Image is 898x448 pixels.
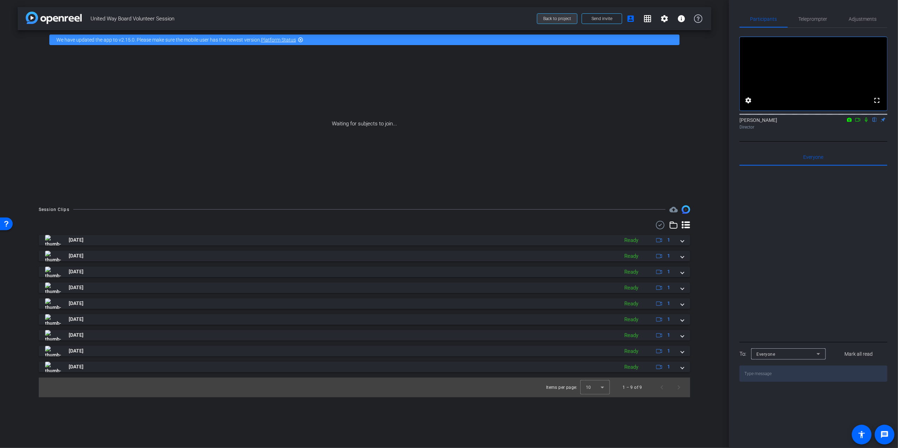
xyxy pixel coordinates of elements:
[667,316,670,323] span: 1
[682,205,690,214] img: Session clips
[45,282,61,293] img: thumb-nail
[261,37,296,43] a: Platform Status
[39,282,690,293] mat-expansion-panel-header: thumb-nail[DATE]Ready1
[69,268,83,275] span: [DATE]
[39,235,690,245] mat-expansion-panel-header: thumb-nail[DATE]Ready1
[69,284,83,291] span: [DATE]
[26,12,82,24] img: app-logo
[667,252,670,260] span: 1
[69,236,83,244] span: [DATE]
[39,362,690,372] mat-expansion-panel-header: thumb-nail[DATE]Ready1
[621,236,642,244] div: Ready
[39,298,690,309] mat-expansion-panel-header: thumb-nail[DATE]Ready1
[582,13,622,24] button: Send invite
[621,347,642,355] div: Ready
[45,314,61,325] img: thumb-nail
[643,14,652,23] mat-icon: grid_on
[667,300,670,307] span: 1
[39,330,690,341] mat-expansion-panel-header: thumb-nail[DATE]Ready1
[45,298,61,309] img: thumb-nail
[621,284,642,292] div: Ready
[621,363,642,371] div: Ready
[667,347,670,355] span: 1
[45,235,61,245] img: thumb-nail
[871,116,879,123] mat-icon: flip
[45,330,61,341] img: thumb-nail
[667,284,670,291] span: 1
[39,267,690,277] mat-expansion-panel-header: thumb-nail[DATE]Ready1
[39,206,69,213] div: Session Clips
[654,379,670,396] button: Previous page
[69,347,83,355] span: [DATE]
[69,363,83,371] span: [DATE]
[804,155,824,160] span: Everyone
[45,251,61,261] img: thumb-nail
[670,379,687,396] button: Next page
[543,16,571,21] span: Back to project
[799,17,828,21] span: Teleprompter
[621,331,642,340] div: Ready
[739,117,887,130] div: [PERSON_NAME]
[739,124,887,130] div: Director
[757,352,775,357] span: Everyone
[592,16,612,21] span: Send invite
[69,300,83,307] span: [DATE]
[669,205,678,214] mat-icon: cloud_upload
[45,346,61,356] img: thumb-nail
[873,96,881,105] mat-icon: fullscreen
[844,350,873,358] span: Mark all read
[660,14,669,23] mat-icon: settings
[69,252,83,260] span: [DATE]
[621,300,642,308] div: Ready
[49,35,680,45] div: We have updated the app to v2.15.0. Please make sure the mobile user has the newest version.
[39,251,690,261] mat-expansion-panel-header: thumb-nail[DATE]Ready1
[621,252,642,260] div: Ready
[537,13,577,24] button: Back to project
[69,331,83,339] span: [DATE]
[739,350,746,358] div: To:
[667,268,670,275] span: 1
[830,348,888,360] button: Mark all read
[667,331,670,339] span: 1
[677,14,686,23] mat-icon: info
[857,430,866,439] mat-icon: accessibility
[744,96,753,105] mat-icon: settings
[623,384,642,391] div: 1 – 9 of 9
[546,384,577,391] div: Items per page:
[880,430,889,439] mat-icon: message
[45,362,61,372] img: thumb-nail
[298,37,303,43] mat-icon: highlight_off
[39,314,690,325] mat-expansion-panel-header: thumb-nail[DATE]Ready1
[669,205,678,214] span: Destinations for your clips
[18,49,711,198] div: Waiting for subjects to join...
[626,14,635,23] mat-icon: account_box
[45,267,61,277] img: thumb-nail
[621,268,642,276] div: Ready
[69,316,83,323] span: [DATE]
[750,17,777,21] span: Participants
[39,346,690,356] mat-expansion-panel-header: thumb-nail[DATE]Ready1
[621,316,642,324] div: Ready
[667,236,670,244] span: 1
[849,17,877,21] span: Adjustments
[91,12,533,26] span: United Way Board Volunteer Session
[667,363,670,371] span: 1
